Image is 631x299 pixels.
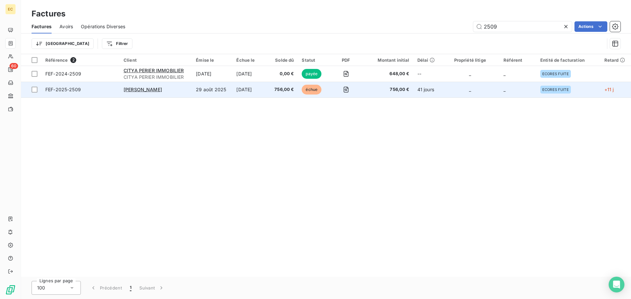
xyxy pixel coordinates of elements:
span: Référence [45,57,68,63]
div: Délai [417,57,437,63]
span: FEF-2024-2509 [45,71,81,76]
span: 0,00 € [273,71,294,77]
span: Avoirs [59,23,73,30]
span: CITYA PERIER IMMOBILIER [124,68,184,73]
div: PDF [333,57,359,63]
div: Solde dû [273,57,294,63]
span: CITYA PERIER IMMOBILIER [124,74,188,80]
div: Statut [302,57,325,63]
button: [GEOGRAPHIC_DATA] [32,38,94,49]
span: [PERSON_NAME] [124,87,162,92]
button: Précédent [86,281,126,295]
div: Client [124,57,188,63]
span: _ [503,87,505,92]
img: Logo LeanPay [5,285,16,295]
span: _ [469,71,471,76]
td: [DATE] [192,66,232,82]
td: -- [413,66,441,82]
span: 100 [37,285,45,291]
div: Référent [503,57,532,63]
span: payée [302,69,321,79]
span: 756,00 € [367,86,409,93]
button: Suivant [135,281,169,295]
div: Retard [604,57,627,63]
span: ECORES FUITE [542,88,569,92]
div: Propriété litige [444,57,496,63]
span: FEF-2025-2509 [45,87,81,92]
span: échue [302,85,321,95]
div: Échue le [236,57,265,63]
span: _ [503,71,505,76]
div: Open Intercom Messenger [609,277,624,292]
td: 41 jours [413,82,441,97]
span: ECORES FUITE [542,72,569,76]
div: EC [5,4,16,14]
span: 60 [10,63,18,69]
div: Émise le [196,57,228,63]
span: +11 j [604,87,614,92]
span: 756,00 € [273,86,294,93]
span: Opérations Diverses [81,23,125,30]
span: 2 [70,57,76,63]
span: 648,00 € [367,71,409,77]
td: [DATE] [232,66,269,82]
div: Entité de facturation [540,57,596,63]
span: 1 [130,285,131,291]
div: Montant initial [367,57,409,63]
td: 29 août 2025 [192,82,232,97]
button: Filtrer [102,38,132,49]
input: Rechercher [473,21,572,32]
span: Factures [32,23,52,30]
h3: Factures [32,8,65,20]
button: 1 [126,281,135,295]
span: _ [469,87,471,92]
td: [DATE] [232,82,269,97]
button: Actions [574,21,607,32]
